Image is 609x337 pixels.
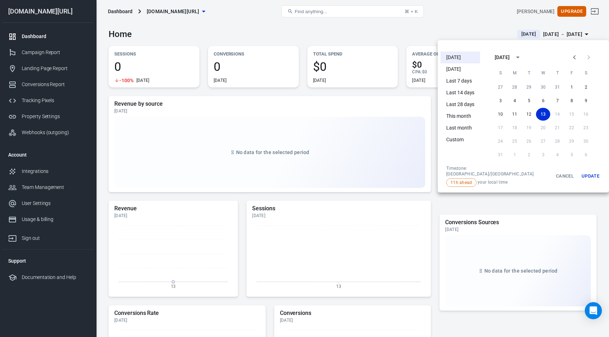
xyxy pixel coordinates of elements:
[441,99,480,110] li: Last 28 days
[446,165,551,177] div: Timezone: [GEOGRAPHIC_DATA]/[GEOGRAPHIC_DATA]
[441,110,480,122] li: This month
[508,66,521,80] span: Monday
[522,66,535,80] span: Tuesday
[507,94,522,107] button: 4
[537,66,550,80] span: Wednesday
[579,94,593,107] button: 9
[522,94,536,107] button: 5
[579,165,602,187] button: Update
[512,51,524,63] button: calendar view is open, switch to year view
[579,81,593,94] button: 2
[585,302,602,319] div: Open Intercom Messenger
[446,178,551,187] span: your local time
[494,66,507,80] span: Sunday
[495,54,510,61] div: [DATE]
[493,94,507,107] button: 3
[551,66,564,80] span: Thursday
[493,108,507,121] button: 10
[565,66,578,80] span: Friday
[579,66,592,80] span: Saturday
[564,94,579,107] button: 8
[441,134,480,146] li: Custom
[441,52,480,63] li: [DATE]
[536,94,550,107] button: 6
[567,50,582,64] button: Previous month
[441,87,480,99] li: Last 14 days
[553,165,576,187] button: Cancel
[564,81,579,94] button: 1
[550,81,564,94] button: 31
[441,75,480,87] li: Last 7 days
[522,81,536,94] button: 29
[441,122,480,134] li: Last month
[448,179,475,186] span: 11h ahead
[536,108,550,121] button: 13
[441,63,480,75] li: [DATE]
[493,81,507,94] button: 27
[507,81,522,94] button: 28
[507,108,522,121] button: 11
[522,108,536,121] button: 12
[536,81,550,94] button: 30
[550,94,564,107] button: 7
